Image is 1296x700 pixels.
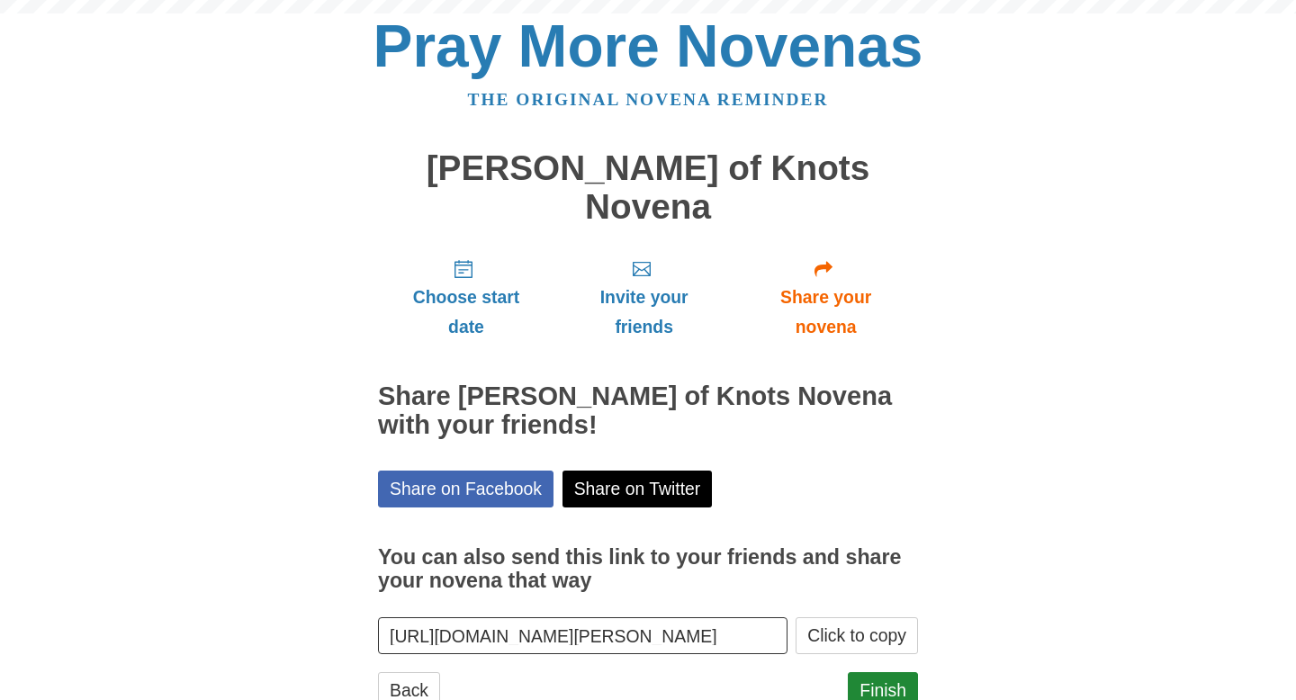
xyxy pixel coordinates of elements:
h2: Share [PERSON_NAME] of Knots Novena with your friends! [378,382,918,440]
h3: You can also send this link to your friends and share your novena that way [378,546,918,592]
a: Share on Twitter [562,471,713,507]
a: Share on Facebook [378,471,553,507]
a: The original novena reminder [468,90,829,109]
a: Choose start date [378,244,554,351]
a: Share your novena [733,244,918,351]
span: Share your novena [751,283,900,342]
span: Invite your friends [572,283,715,342]
h1: [PERSON_NAME] of Knots Novena [378,149,918,226]
span: Choose start date [396,283,536,342]
button: Click to copy [796,617,918,654]
a: Invite your friends [554,244,733,351]
a: Pray More Novenas [373,13,923,79]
